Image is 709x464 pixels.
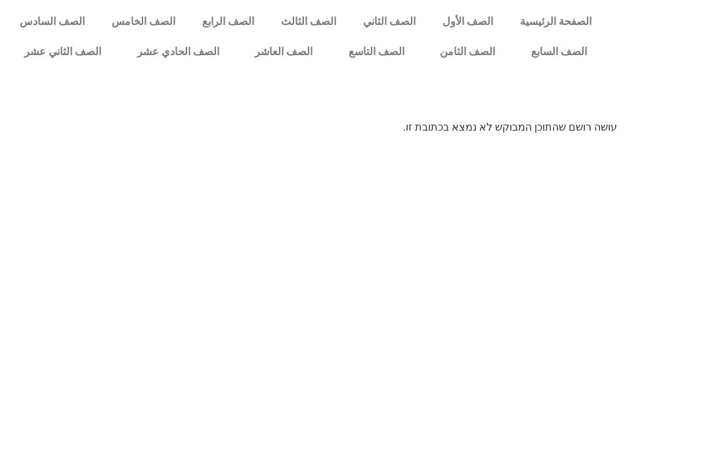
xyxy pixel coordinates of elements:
[506,7,605,37] a: الصفحة الرئيسية
[422,37,513,67] a: الصف الثامن
[119,37,237,67] a: الصف الحادي عشر
[429,7,506,37] a: الصف الأول
[237,37,331,67] a: الصف العاشر
[7,7,98,37] a: الصف السادس
[268,7,350,37] a: الصف الثالث
[98,7,189,37] a: الصف الخامس
[92,119,617,135] p: עושה רושם שהתוכן המבוקש לא נמצא בכתובת זו.
[349,7,429,37] a: الصف الثاني
[513,37,605,67] a: الصف السابع
[189,7,268,37] a: الصف الرابع
[330,37,422,67] a: الصف التاسع
[7,37,119,67] a: الصف الثاني عشر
